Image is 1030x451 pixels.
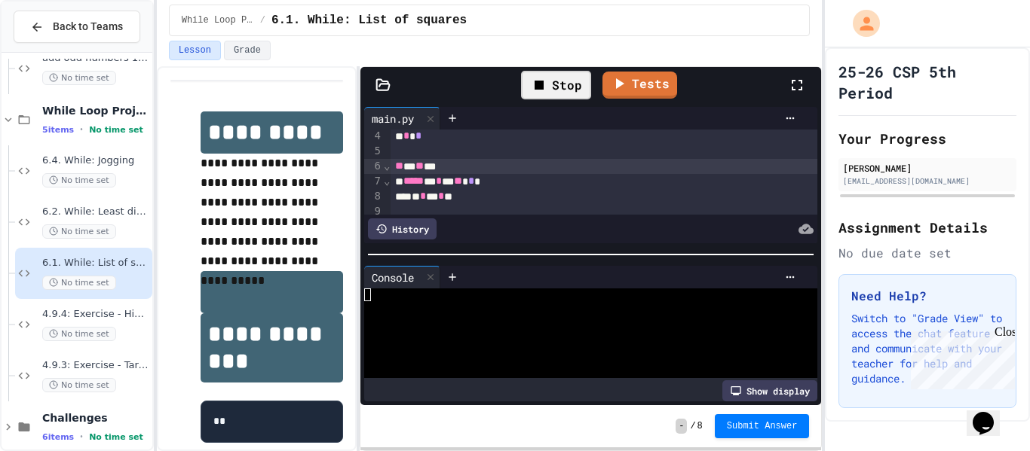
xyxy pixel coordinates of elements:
[364,270,422,285] div: Console
[42,125,74,135] span: 5 items
[14,11,140,43] button: Back to Teams
[364,204,383,219] div: 9
[905,325,1015,389] iframe: chat widget
[368,218,437,239] div: History
[42,71,116,85] span: No time set
[42,206,149,218] span: 6.2. While: Least divisor
[42,276,116,290] span: No time set
[42,327,116,341] span: No time set
[364,129,383,144] div: 4
[42,359,149,372] span: 4.9.3: Exercise - Target Sum
[271,11,467,29] span: 6.1. While: List of squares
[80,123,83,136] span: •
[690,420,695,432] span: /
[6,6,104,96] div: Chat with us now!Close
[838,244,1016,262] div: No due date set
[838,128,1016,149] h2: Your Progress
[364,111,422,126] div: main.py
[843,175,1012,187] div: [EMAIL_ADDRESS][DOMAIN_NAME]
[260,14,265,26] span: /
[42,104,149,117] span: While Loop Projects
[80,431,83,443] span: •
[364,107,440,130] div: main.py
[967,391,1015,436] iframe: chat widget
[42,224,116,239] span: No time set
[364,189,383,204] div: 8
[169,41,221,60] button: Lesson
[837,6,884,41] div: My Account
[727,420,798,432] span: Submit Answer
[851,311,1004,386] p: Switch to "Grade View" to access the chat feature and communicate with your teacher for help and ...
[42,378,116,392] span: No time set
[182,14,254,26] span: While Loop Projects
[42,154,149,167] span: 6.4. While: Jogging
[851,287,1004,305] h3: Need Help?
[676,419,687,434] span: -
[602,72,677,99] a: Tests
[838,217,1016,238] h2: Assignment Details
[42,257,149,270] span: 6.1. While: List of squares
[224,41,271,60] button: Grade
[89,125,143,135] span: No time set
[838,61,1016,103] h1: 25-26 CSP 5th Period
[383,175,391,187] span: Fold line
[53,19,123,35] span: Back to Teams
[364,266,440,288] div: Console
[42,411,149,425] span: Challenges
[42,432,74,442] span: 6 items
[42,308,149,321] span: 4.9.4: Exercise - Higher or Lower I
[42,173,116,187] span: No time set
[364,174,383,189] div: 7
[715,414,810,438] button: Submit Answer
[42,52,149,65] span: add odd numbers 1-1000
[383,160,391,172] span: Fold line
[697,420,703,432] span: 8
[89,432,143,442] span: No time set
[722,380,817,401] div: Show display
[521,71,591,99] div: Stop
[364,144,383,159] div: 5
[843,161,1012,175] div: [PERSON_NAME]
[364,159,383,174] div: 6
